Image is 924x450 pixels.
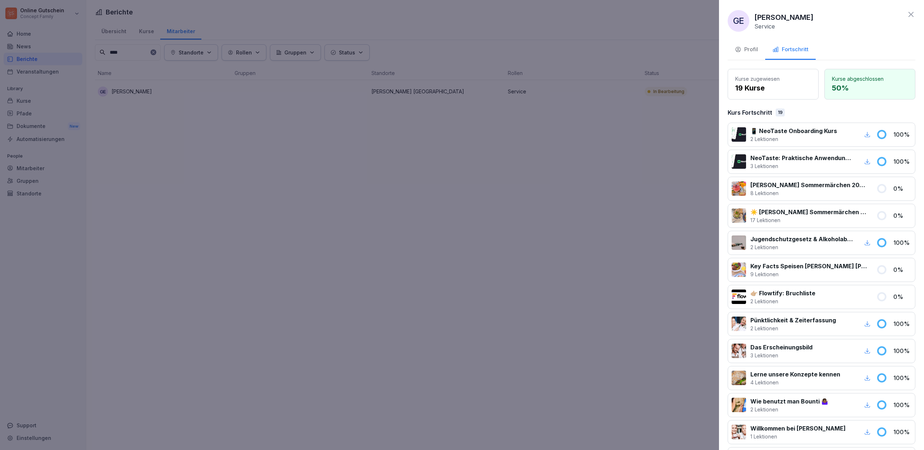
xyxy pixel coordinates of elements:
p: 100 % [893,319,911,328]
p: 2 Lektionen [750,243,854,251]
p: 0 % [893,184,911,193]
p: 2 Lektionen [750,297,815,305]
div: GE [728,10,749,32]
p: 📱 NeoTaste Onboarding Kurs [750,127,837,135]
p: 0 % [893,292,911,301]
p: 100 % [893,347,911,355]
div: Fortschritt [772,45,808,54]
p: Kurse abgeschlossen [832,75,908,83]
p: [PERSON_NAME] Sommermärchen 2025 - Getränke [750,181,868,189]
p: 17 Lektionen [750,216,868,224]
p: 2 Lektionen [750,325,836,332]
p: 100 % [893,130,911,139]
p: 19 Kurse [735,83,811,93]
p: 0 % [893,211,911,220]
p: 100 % [893,157,911,166]
p: Das Erscheinungsbild [750,343,812,352]
p: 3 Lektionen [750,352,812,359]
p: 3 Lektionen [750,162,854,170]
p: 100 % [893,238,911,247]
p: Lerne unsere Konzepte kennen [750,370,840,379]
p: 50 % [832,83,908,93]
p: [PERSON_NAME] [754,12,814,23]
button: Profil [728,40,765,60]
p: 2 Lektionen [750,135,837,143]
p: 100 % [893,428,911,436]
p: 100 % [893,374,911,382]
p: Kurse zugewiesen [735,75,811,83]
p: Key Facts Speisen [PERSON_NAME] [PERSON_NAME] 🥗 [750,262,868,270]
p: Pünktlichkeit & Zeiterfassung [750,316,836,325]
p: Wie benutzt man Bounti 🤷🏾‍♀️ [750,397,828,406]
p: Kurs Fortschritt [728,108,772,117]
p: Willkommen bei [PERSON_NAME] [750,424,846,433]
button: Fortschritt [765,40,816,60]
p: 9 Lektionen [750,270,868,278]
p: 4 Lektionen [750,379,840,386]
p: NeoTaste: Praktische Anwendung im Wilma Betrieb✨ [750,154,854,162]
p: 👉🏼 Flowtify: Bruchliste [750,289,815,297]
p: ☀️ [PERSON_NAME] Sommermärchen 2025 - Speisen [750,208,868,216]
p: 100 % [893,401,911,409]
div: Profil [735,45,758,54]
p: 1 Lektionen [750,433,846,440]
p: Service [754,23,775,30]
p: 0 % [893,265,911,274]
p: 8 Lektionen [750,189,868,197]
div: 19 [776,109,785,116]
p: Jugendschutzgesetz & Alkoholabgabe in der Gastronomie 🧒🏽 [750,235,854,243]
p: 2 Lektionen [750,406,828,413]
